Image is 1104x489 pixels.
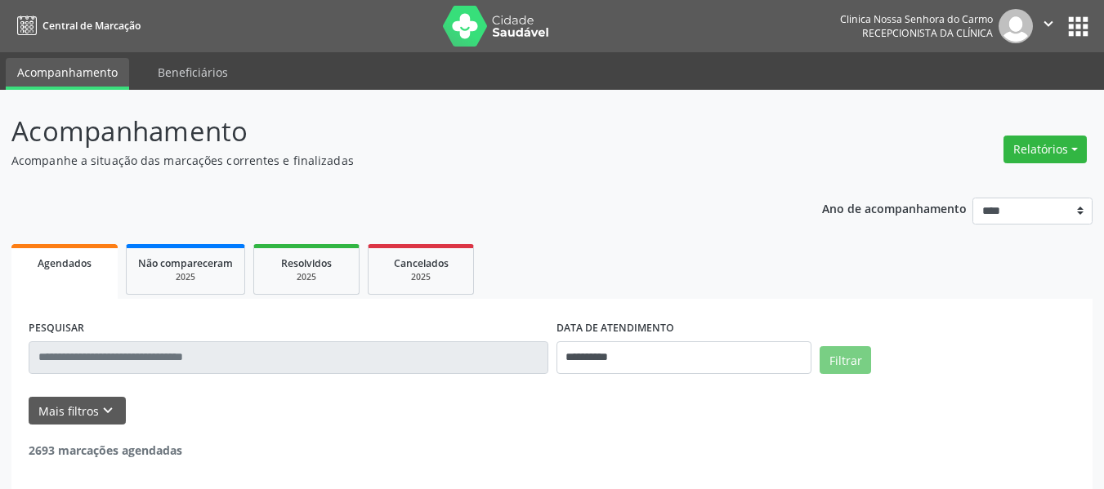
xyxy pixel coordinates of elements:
a: Acompanhamento [6,58,129,90]
a: Central de Marcação [11,12,141,39]
span: Cancelados [394,256,449,270]
i:  [1039,15,1057,33]
button:  [1033,9,1064,43]
span: Central de Marcação [42,19,141,33]
span: Recepcionista da clínica [862,26,993,40]
div: 2025 [266,271,347,283]
i: keyboard_arrow_down [99,402,117,420]
label: PESQUISAR [29,316,84,341]
label: DATA DE ATENDIMENTO [556,316,674,341]
span: Resolvidos [281,256,332,270]
button: Relatórios [1003,136,1087,163]
p: Acompanhe a situação das marcações correntes e finalizadas [11,152,768,169]
button: apps [1064,12,1093,41]
span: Agendados [38,256,92,270]
span: Não compareceram [138,256,233,270]
p: Acompanhamento [11,111,768,152]
div: 2025 [138,271,233,283]
button: Filtrar [820,346,871,374]
img: img [999,9,1033,43]
strong: 2693 marcações agendadas [29,442,182,458]
button: Mais filtroskeyboard_arrow_down [29,397,126,425]
a: Beneficiários [146,58,239,87]
p: Ano de acompanhamento [822,198,967,218]
div: Clinica Nossa Senhora do Carmo [840,12,993,26]
div: 2025 [380,271,462,283]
